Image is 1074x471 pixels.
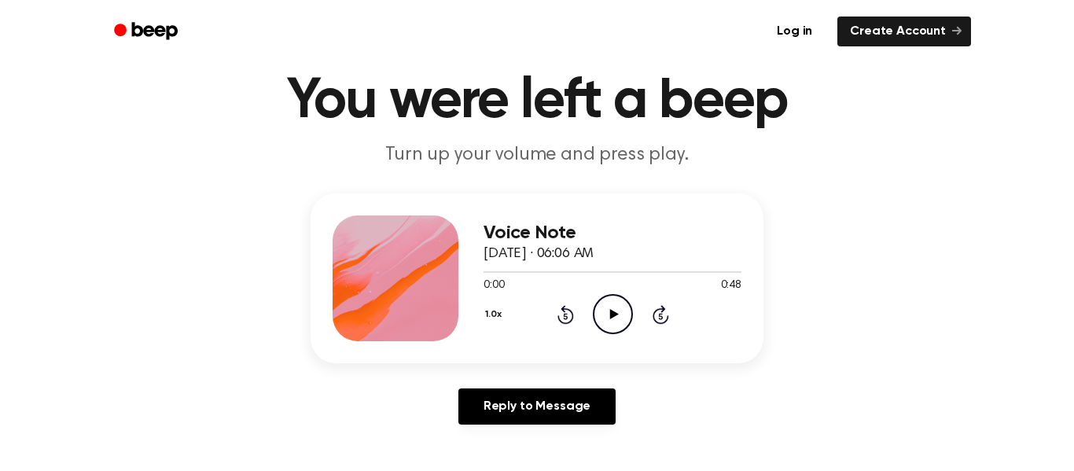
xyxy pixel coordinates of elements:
[837,17,971,46] a: Create Account
[484,223,741,244] h3: Voice Note
[761,13,828,50] a: Log in
[458,388,616,425] a: Reply to Message
[721,278,741,294] span: 0:48
[484,247,594,261] span: [DATE] · 06:06 AM
[103,17,192,47] a: Beep
[484,301,507,328] button: 1.0x
[484,278,504,294] span: 0:00
[235,142,839,168] p: Turn up your volume and press play.
[134,73,940,130] h1: You were left a beep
